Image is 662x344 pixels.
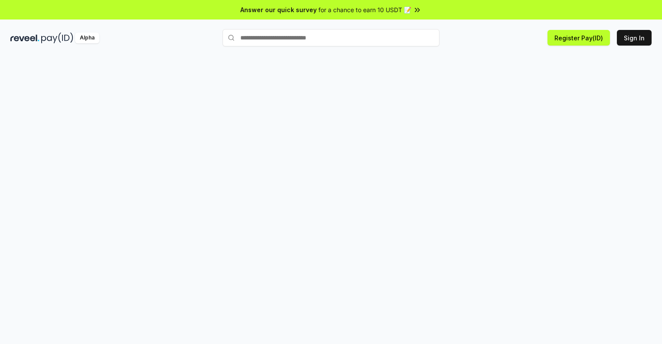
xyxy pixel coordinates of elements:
[10,33,39,43] img: reveel_dark
[41,33,73,43] img: pay_id
[547,30,610,46] button: Register Pay(ID)
[75,33,99,43] div: Alpha
[318,5,411,14] span: for a chance to earn 10 USDT 📝
[240,5,317,14] span: Answer our quick survey
[617,30,652,46] button: Sign In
